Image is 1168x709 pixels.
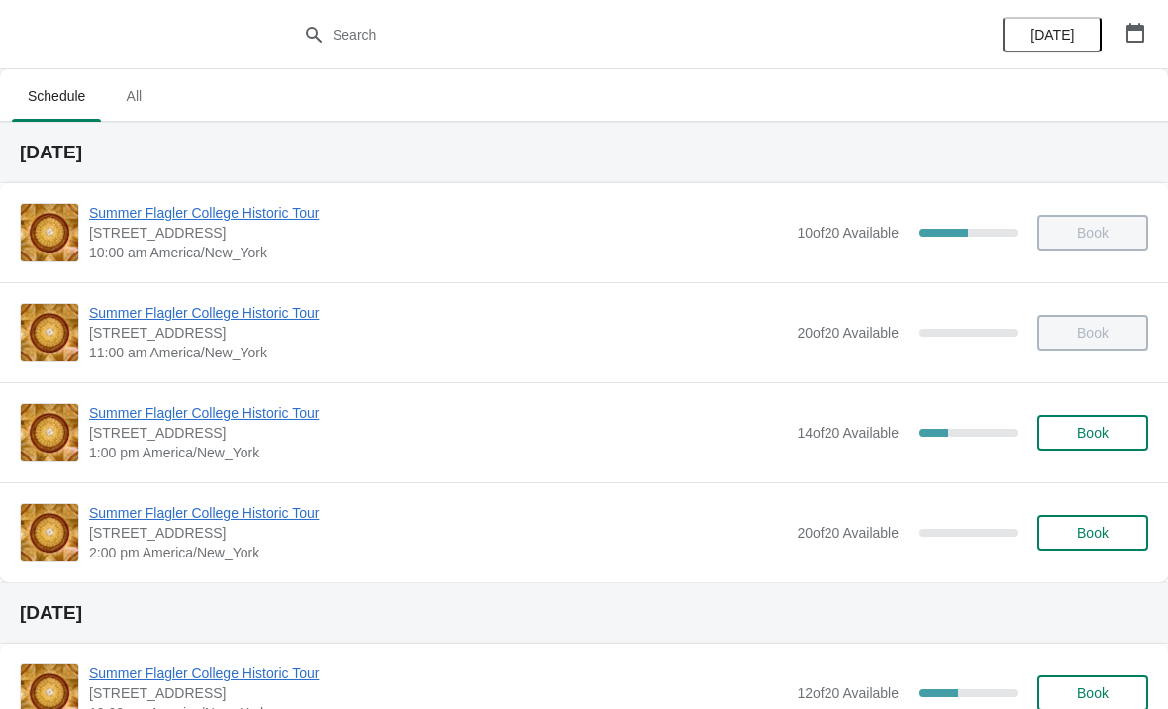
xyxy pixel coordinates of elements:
[12,78,101,114] span: Schedule
[89,663,787,683] span: Summer Flagler College Historic Tour
[797,225,899,241] span: 10 of 20 Available
[89,523,787,543] span: [STREET_ADDRESS]
[797,685,899,701] span: 12 of 20 Available
[89,343,787,362] span: 11:00 am America/New_York
[332,17,876,52] input: Search
[1003,17,1102,52] button: [DATE]
[89,543,787,562] span: 2:00 pm America/New_York
[21,504,78,561] img: Summer Flagler College Historic Tour | 74 King Street, St. Augustine, FL, USA | 2:00 pm America/N...
[20,143,1148,162] h2: [DATE]
[1030,27,1074,43] span: [DATE]
[1077,685,1109,701] span: Book
[89,403,787,423] span: Summer Flagler College Historic Tour
[1037,515,1148,551] button: Book
[1077,525,1109,541] span: Book
[89,203,787,223] span: Summer Flagler College Historic Tour
[797,325,899,341] span: 20 of 20 Available
[109,78,158,114] span: All
[89,223,787,243] span: [STREET_ADDRESS]
[89,243,787,262] span: 10:00 am America/New_York
[1077,425,1109,441] span: Book
[21,204,78,261] img: Summer Flagler College Historic Tour | 74 King Street, St. Augustine, FL, USA | 10:00 am America/...
[797,525,899,541] span: 20 of 20 Available
[21,404,78,461] img: Summer Flagler College Historic Tour | 74 King Street, St. Augustine, FL, USA | 1:00 pm America/N...
[89,683,787,703] span: [STREET_ADDRESS]
[797,425,899,441] span: 14 of 20 Available
[1037,415,1148,451] button: Book
[89,423,787,443] span: [STREET_ADDRESS]
[21,304,78,361] img: Summer Flagler College Historic Tour | 74 King Street, St. Augustine, FL, USA | 11:00 am America/...
[20,603,1148,623] h2: [DATE]
[89,443,787,462] span: 1:00 pm America/New_York
[89,303,787,323] span: Summer Flagler College Historic Tour
[89,323,787,343] span: [STREET_ADDRESS]
[89,503,787,523] span: Summer Flagler College Historic Tour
